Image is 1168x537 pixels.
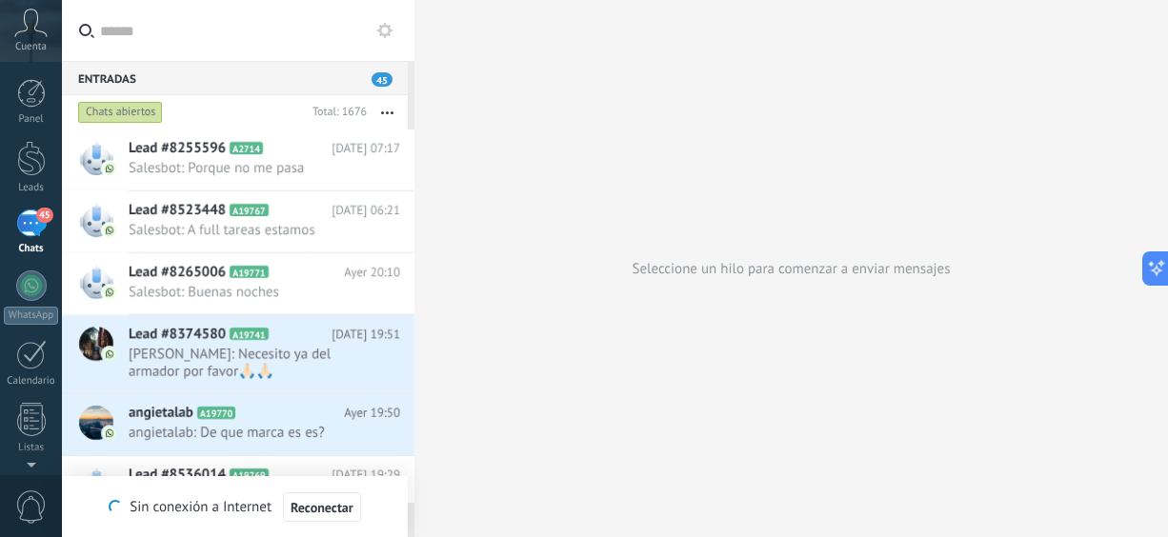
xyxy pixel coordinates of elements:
[230,142,263,154] span: A2714
[283,492,361,523] button: Reconectar
[109,491,360,523] div: Sin conexión a Internet
[129,139,226,158] span: Lead #8255596
[78,101,163,124] div: Chats abiertos
[129,159,364,177] span: Salesbot: Porque no me pasa
[332,139,400,158] span: [DATE] 07:17
[62,394,414,455] a: angietalab A19770 Ayer 19:50 angietalab: De que marca es es?
[344,263,400,282] span: Ayer 20:10
[129,466,226,485] span: Lead #8536014
[129,221,364,239] span: Salesbot: A full tareas estamos
[129,404,193,423] span: angietalab
[344,404,400,423] span: Ayer 19:50
[62,315,414,393] a: Lead #8374580 A19741 [DATE] 19:51 [PERSON_NAME]: Necesito ya del armador por favor🙏🏻🙏🏻
[291,501,353,514] span: Reconectar
[103,162,116,175] img: com.amocrm.amocrmwa.svg
[103,427,116,440] img: com.amocrm.amocrmwa.svg
[332,201,400,220] span: [DATE] 06:21
[230,468,268,481] span: A19769
[305,103,367,122] div: Total: 1676
[4,442,59,454] div: Listas
[103,224,116,237] img: com.amocrm.amocrmwa.svg
[103,348,116,361] img: com.amocrm.amocrmwa.svg
[230,266,268,278] span: A19771
[62,456,414,517] a: Lead #8536014 A19769 [DATE] 19:29 Salesbot: A vos Romi 🥰
[332,325,400,344] span: [DATE] 19:51
[4,182,59,194] div: Leads
[62,191,414,252] a: Lead #8523448 A19767 [DATE] 06:21 Salesbot: A full tareas estamos
[4,375,59,388] div: Calendario
[15,41,47,53] span: Cuenta
[4,113,59,126] div: Panel
[62,129,414,190] a: Lead #8255596 A2714 [DATE] 07:17 Salesbot: Porque no me pasa
[103,286,116,299] img: com.amocrm.amocrmwa.svg
[372,72,393,87] span: 45
[129,201,226,220] span: Lead #8523448
[36,208,52,223] span: 45
[4,307,58,325] div: WhatsApp
[230,204,268,216] span: A19767
[129,263,226,282] span: Lead #8265006
[62,253,414,314] a: Lead #8265006 A19771 Ayer 20:10 Salesbot: Buenas noches
[129,424,364,442] span: angietalab: De que marca es es?
[129,283,364,301] span: Salesbot: Buenas noches
[4,243,59,255] div: Chats
[197,407,235,419] span: A19770
[129,345,364,381] span: [PERSON_NAME]: Necesito ya del armador por favor🙏🏻🙏🏻
[332,466,400,485] span: [DATE] 19:29
[62,61,408,95] div: Entradas
[129,325,226,344] span: Lead #8374580
[367,95,408,129] button: Más
[230,328,268,340] span: A19741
